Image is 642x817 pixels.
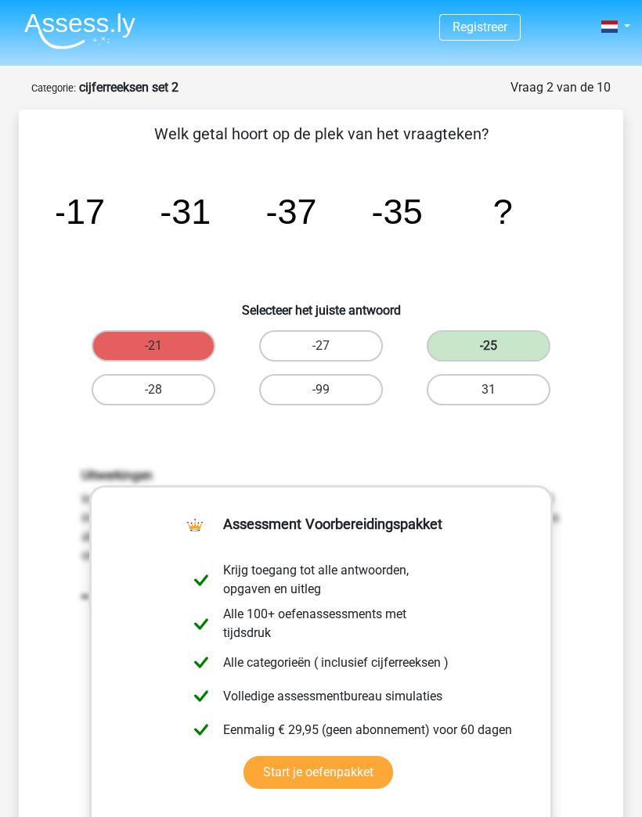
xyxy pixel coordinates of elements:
[427,374,550,405] label: 31
[427,330,550,362] label: -25
[92,330,215,362] label: -21
[81,468,561,483] h6: Uitwerkingen
[54,193,105,232] tspan: -17
[44,290,598,318] h6: Selecteer het juiste antwoord
[453,20,507,34] a: Registreer
[44,122,598,146] p: Welk getal hoort op de plek van het vraagteken?
[265,193,316,232] tspan: -37
[510,78,611,97] div: Vraag 2 van de 10
[31,82,76,94] small: Categorie:
[259,374,383,405] label: -99
[372,193,423,232] tspan: -35
[70,468,572,744] div: In deze reeks vind je het tweede getal door het eerste getal -14 te doen. Het derde getal in de r...
[259,330,383,362] label: -27
[79,80,179,95] strong: cijferreeksen set 2
[24,13,135,49] img: Assessly
[493,193,513,232] tspan: ?
[160,193,211,232] tspan: -31
[243,756,393,789] a: Start je oefenpakket
[92,374,215,405] label: -28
